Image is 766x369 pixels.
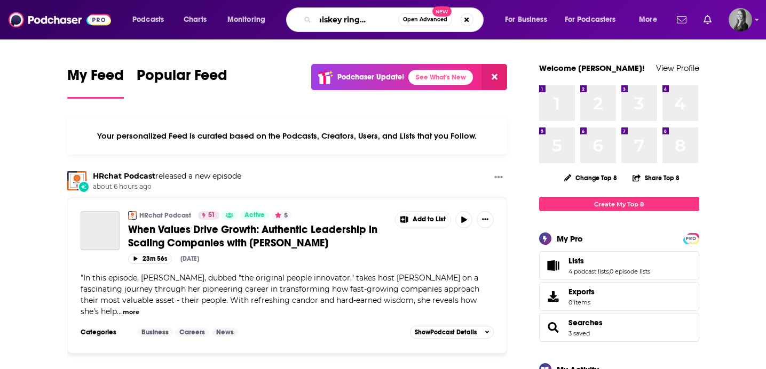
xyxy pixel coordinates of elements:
button: Open AdvancedNew [398,13,452,26]
a: HRchat Podcast [93,171,155,181]
a: Careers [175,328,209,336]
button: Show profile menu [729,8,752,31]
a: 51 [198,211,219,220]
span: Charts [184,12,207,27]
a: Searches [568,318,603,327]
img: Podchaser - Follow, Share and Rate Podcasts [9,10,111,30]
button: 5 [272,211,291,220]
span: Popular Feed [137,66,227,91]
span: Exports [568,287,595,296]
a: 0 episode lists [610,268,650,275]
p: Podchaser Update! [337,73,404,82]
button: open menu [497,11,560,28]
span: Exports [543,289,564,304]
img: HRchat Podcast [67,171,86,190]
span: , [609,268,610,275]
span: 51 [208,210,215,221]
a: PRO [685,234,698,242]
a: 3 saved [568,330,590,337]
span: Add to List [413,215,446,223]
span: Searches [539,313,699,342]
a: News [212,328,238,336]
h3: released a new episode [93,171,241,181]
span: ... [117,307,122,316]
a: Business [137,328,173,336]
a: My Feed [67,66,124,99]
span: Lists [568,256,584,266]
button: ShowPodcast Details [410,326,494,339]
span: New [432,6,452,17]
a: 4 podcast lists [568,268,609,275]
button: Show More Button [490,171,507,184]
span: Active [244,210,265,221]
button: open menu [558,11,631,28]
button: open menu [631,11,670,28]
a: When Values Drive Growth: Authentic Leadership in Scaling Companies with Christina Luconi [81,211,120,250]
span: More [639,12,657,27]
span: For Business [505,12,547,27]
button: Show More Button [396,212,451,228]
span: For Podcasters [565,12,616,27]
span: PRO [685,235,698,243]
a: When Values Drive Growth: Authentic Leadership in Scaling Companies with [PERSON_NAME] [128,223,388,250]
span: Show Podcast Details [415,328,477,336]
div: Your personalized Feed is curated based on the Podcasts, Creators, Users, and Lists that you Follow. [67,118,508,154]
span: When Values Drive Growth: Authentic Leadership in Scaling Companies with [PERSON_NAME] [128,223,377,250]
h3: Categories [81,328,129,336]
img: HRchat Podcast [128,211,137,220]
button: 23m 56s [128,254,172,264]
a: Searches [543,320,564,335]
span: Open Advanced [403,17,447,22]
button: Share Top 8 [632,167,680,188]
a: Lists [568,256,650,266]
input: Search podcasts, credits, & more... [315,11,398,28]
div: [DATE] [180,255,199,262]
button: open menu [125,11,178,28]
span: Lists [539,251,699,280]
span: 0 items [568,299,595,306]
span: Podcasts [132,12,164,27]
a: Active [240,211,269,220]
span: Logged in as katieTBG [729,8,752,31]
a: Create My Top 8 [539,197,699,211]
a: See What's New [408,70,473,85]
a: Show notifications dropdown [699,11,716,29]
button: more [123,308,139,317]
a: Exports [539,282,699,311]
span: My Feed [67,66,124,91]
span: " [81,273,479,316]
img: User Profile [729,8,752,31]
a: Charts [177,11,213,28]
div: New Episode [78,181,90,192]
button: Show More Button [477,211,494,228]
div: Search podcasts, credits, & more... [296,7,494,32]
span: In this episode, [PERSON_NAME], dubbed "the original people innovator," takes host [PERSON_NAME] ... [81,273,479,316]
button: Change Top 8 [558,171,624,184]
div: My Pro [557,234,583,244]
a: View Profile [656,63,699,73]
button: open menu [220,11,279,28]
a: Show notifications dropdown [673,11,691,29]
span: Monitoring [227,12,265,27]
a: HRchat Podcast [139,211,191,220]
a: Welcome [PERSON_NAME]! [539,63,645,73]
a: Popular Feed [137,66,227,99]
span: about 6 hours ago [93,182,241,191]
a: Lists [543,258,564,273]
